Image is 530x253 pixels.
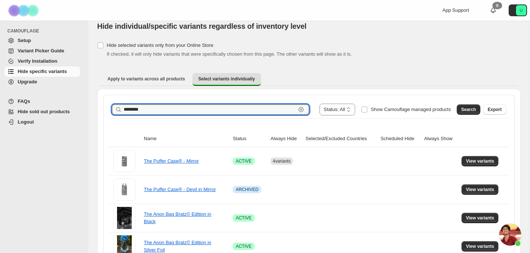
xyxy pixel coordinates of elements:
[4,35,80,46] a: Setup
[4,96,80,107] a: FAQs
[236,158,251,164] span: ACTIVE
[4,77,80,87] a: Upgrade
[371,107,451,112] span: Show Camouflage managed products
[490,7,497,14] a: 0
[6,0,43,21] img: Camouflage
[303,131,378,147] th: Selected/Excluded Countries
[107,51,352,57] span: If checked, it will only hide variants that were specifically chosen from this page. The other va...
[230,131,268,147] th: Status
[457,104,480,115] button: Search
[18,98,30,104] span: FAQs
[499,223,521,246] a: Open chat
[297,106,305,113] button: Clear
[102,73,191,85] button: Apply to variants across all products
[198,76,255,82] span: Select variants individually
[236,215,251,221] span: ACTIVE
[488,107,502,112] span: Export
[4,46,80,56] a: Variant Picker Guide
[442,7,469,13] span: App Support
[462,213,499,223] button: View variants
[236,187,258,193] span: ARCHIVED
[492,2,502,9] div: 0
[18,79,37,84] span: Upgrade
[7,28,83,34] span: CAMOUFLAGE
[4,56,80,66] a: Verify Installation
[483,104,506,115] button: Export
[4,117,80,127] a: Logout
[466,187,494,193] span: View variants
[516,5,526,15] span: Avatar with initials U
[462,184,499,195] button: View variants
[466,158,494,164] span: View variants
[18,38,31,43] span: Setup
[18,119,34,125] span: Logout
[18,69,67,74] span: Hide specific variants
[422,131,459,147] th: Always Show
[144,187,216,192] a: The Puffer Case® - Devil in Mirror
[520,8,523,13] text: U
[4,66,80,77] a: Hide specific variants
[18,109,70,114] span: Hide sold out products
[144,158,199,164] a: The Puffer Case® - Mirror
[378,131,422,147] th: Scheduled Hide
[107,42,213,48] span: Hide selected variants only from your Online Store
[107,76,185,82] span: Apply to variants across all products
[97,22,307,30] span: Hide individual/specific variants regardless of inventory level
[142,131,231,147] th: Name
[461,107,476,112] span: Search
[18,58,57,64] span: Verify Installation
[466,243,494,249] span: View variants
[4,107,80,117] a: Hide sold out products
[18,48,64,53] span: Variant Picker Guide
[236,243,251,249] span: ACTIVE
[192,73,261,86] button: Select variants individually
[462,241,499,252] button: View variants
[144,211,211,224] a: The Anon Bag Bratz© Edition in Black
[144,240,211,253] a: The Anon Bag Bratz© Edition in Silver Foil
[466,215,494,221] span: View variants
[509,4,527,16] button: Avatar with initials U
[273,159,291,164] span: 4 variants
[462,156,499,166] button: View variants
[268,131,303,147] th: Always Hide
